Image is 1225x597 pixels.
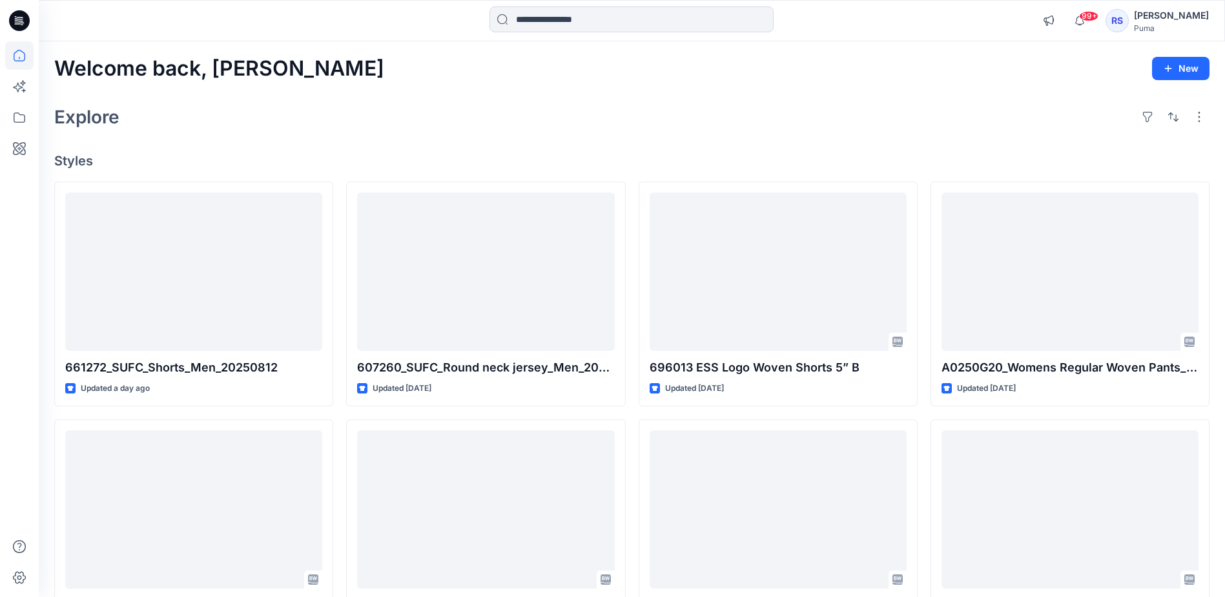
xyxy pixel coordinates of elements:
[65,359,322,377] p: 661272_SUFC_Shorts_Men_20250812
[942,359,1199,377] p: A0250G20_Womens Regular Woven Pants_Mid Waist_Open Hem_CV02
[665,382,724,395] p: Updated [DATE]
[373,382,431,395] p: Updated [DATE]
[1134,23,1209,33] div: Puma
[81,382,150,395] p: Updated a day ago
[1152,57,1210,80] button: New
[650,359,907,377] p: 696013 ESS Logo Woven Shorts 5” B
[1106,9,1129,32] div: RS
[54,107,119,127] h2: Explore
[54,57,384,81] h2: Welcome back, [PERSON_NAME]
[54,153,1210,169] h4: Styles
[957,382,1016,395] p: Updated [DATE]
[357,359,614,377] p: 607260_SUFC_Round neck jersey_Men_20250811
[1079,11,1098,21] span: 99+
[1134,8,1209,23] div: [PERSON_NAME]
